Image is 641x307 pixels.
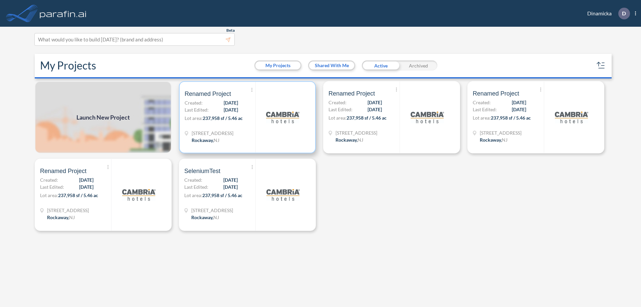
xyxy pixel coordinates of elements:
span: Renamed Project [40,167,86,175]
span: [DATE] [224,99,238,106]
span: Last Edited: [185,106,209,113]
span: [DATE] [79,183,93,190]
span: 321 Mt Hope Ave [47,207,89,214]
span: Beta [226,28,235,33]
span: 321 Mt Hope Ave [191,207,233,214]
button: My Projects [255,61,300,69]
span: NJ [502,137,507,143]
img: add [35,81,172,153]
span: Renamed Project [329,90,375,98]
img: logo [122,178,156,211]
span: Rockaway , [47,214,69,220]
span: Rockaway , [192,137,214,143]
div: Archived [400,60,437,70]
span: Created: [40,176,58,183]
span: SeleniumTest [184,167,220,175]
img: logo [266,101,299,134]
span: 237,958 sf / 5.46 ac [491,115,531,121]
span: 237,958 sf / 5.46 ac [203,115,243,121]
span: [DATE] [512,99,526,106]
span: 237,958 sf / 5.46 ac [58,192,98,198]
span: NJ [358,137,363,143]
img: logo [38,7,88,20]
span: Lot area: [473,115,491,121]
div: Rockaway, NJ [191,214,219,221]
span: Lot area: [329,115,347,121]
img: logo [555,101,588,134]
span: [DATE] [368,106,382,113]
span: Created: [473,99,491,106]
span: Last Edited: [473,106,497,113]
span: Renamed Project [185,90,231,98]
span: Renamed Project [473,90,519,98]
p: D [622,10,626,16]
img: logo [411,101,444,134]
span: [DATE] [512,106,526,113]
div: Rockaway, NJ [192,137,219,144]
span: Last Edited: [329,106,353,113]
span: 321 Mt Hope Ave [480,129,521,136]
span: Created: [329,99,347,106]
div: Dinamicka [577,8,636,19]
span: 321 Mt Hope Ave [336,129,377,136]
span: NJ [213,214,219,220]
span: [DATE] [368,99,382,106]
h2: My Projects [40,59,96,72]
button: sort [596,60,606,71]
span: Last Edited: [40,183,64,190]
span: Rockaway , [191,214,213,220]
span: Created: [185,99,203,106]
span: Launch New Project [76,113,130,122]
div: Active [362,60,400,70]
span: Lot area: [185,115,203,121]
span: [DATE] [223,176,238,183]
span: Lot area: [40,192,58,198]
img: logo [266,178,300,211]
div: Rockaway, NJ [336,136,363,143]
span: 237,958 sf / 5.46 ac [202,192,242,198]
span: Lot area: [184,192,202,198]
div: Rockaway, NJ [480,136,507,143]
div: Rockaway, NJ [47,214,75,221]
span: 237,958 sf / 5.46 ac [347,115,387,121]
span: Last Edited: [184,183,208,190]
span: 321 Mt Hope Ave [192,130,233,137]
span: NJ [214,137,219,143]
a: Launch New Project [35,81,172,153]
span: Rockaway , [480,137,502,143]
span: [DATE] [79,176,93,183]
button: Shared With Me [309,61,354,69]
span: NJ [69,214,75,220]
span: Created: [184,176,202,183]
span: [DATE] [224,106,238,113]
span: Rockaway , [336,137,358,143]
span: [DATE] [223,183,238,190]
